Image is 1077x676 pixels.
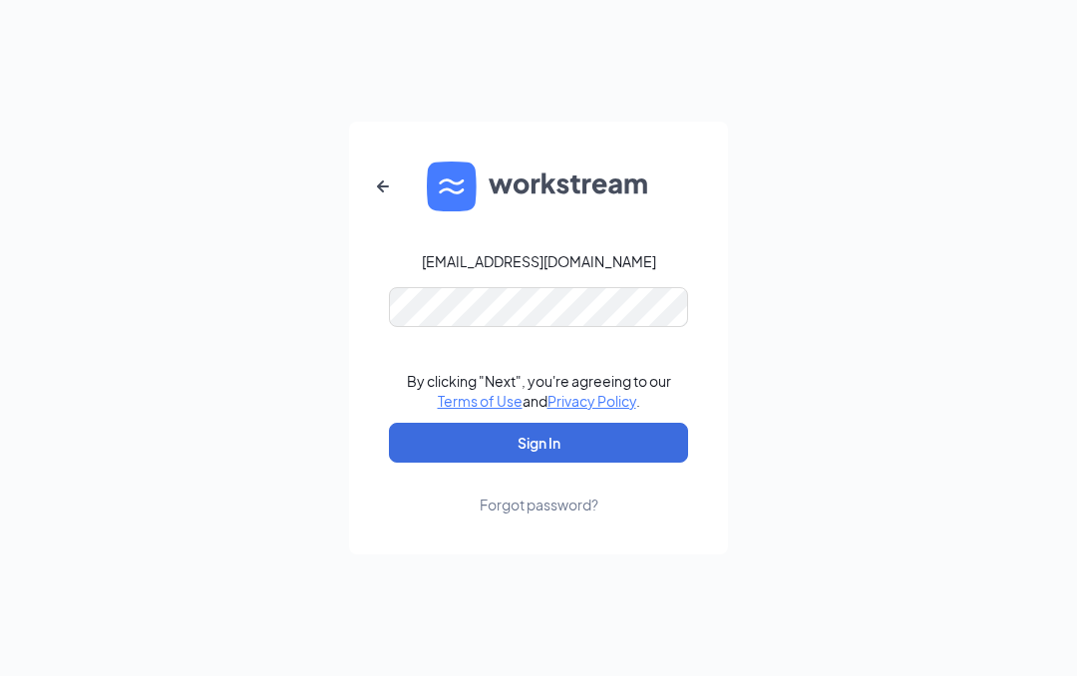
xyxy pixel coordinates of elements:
a: Privacy Policy [547,392,636,410]
svg: ArrowLeftNew [371,174,395,198]
a: Terms of Use [438,392,523,410]
div: [EMAIL_ADDRESS][DOMAIN_NAME] [422,251,656,271]
div: By clicking "Next", you're agreeing to our and . [407,371,671,411]
a: Forgot password? [480,463,598,514]
img: WS logo and Workstream text [427,162,650,211]
button: ArrowLeftNew [359,163,407,210]
button: Sign In [389,423,688,463]
div: Forgot password? [480,495,598,514]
